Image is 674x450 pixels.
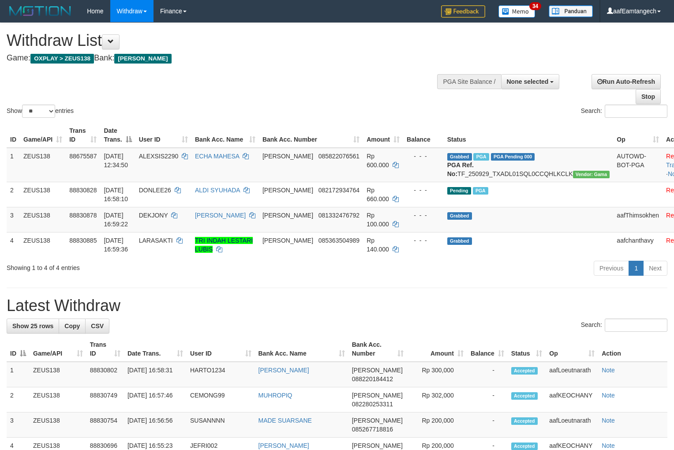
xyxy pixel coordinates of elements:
td: 3 [7,412,30,438]
td: 88830749 [86,387,124,412]
span: Rp 140.000 [367,237,389,253]
td: - [467,387,508,412]
a: Note [602,392,615,399]
span: Copy 085822076561 to clipboard [318,153,359,160]
th: Trans ID: activate to sort column ascending [86,337,124,362]
th: User ID: activate to sort column ascending [135,123,191,148]
td: 1 [7,148,20,182]
td: ZEUS138 [20,148,66,182]
span: CSV [91,322,104,330]
span: [DATE] 12:34:50 [104,153,128,169]
td: ZEUS138 [20,182,66,207]
td: 2 [7,387,30,412]
span: LARASAKTI [139,237,173,244]
th: Op: activate to sort column ascending [613,123,663,148]
span: Grabbed [447,237,472,245]
th: Status: activate to sort column ascending [508,337,546,362]
div: - - - [407,236,440,245]
span: OXPLAY > ZEUS138 [30,54,94,64]
td: Rp 300,000 [407,362,467,387]
span: [DATE] 16:59:22 [104,212,128,228]
th: Bank Acc. Name: activate to sort column ascending [191,123,259,148]
span: [PERSON_NAME] [114,54,171,64]
span: Grabbed [447,153,472,161]
td: 2 [7,182,20,207]
a: Previous [594,261,629,276]
td: aafKEOCHANY [546,387,598,412]
input: Search: [605,105,667,118]
img: MOTION_logo.png [7,4,74,18]
td: 88830802 [86,362,124,387]
span: Copy [64,322,80,330]
span: [DATE] 16:58:10 [104,187,128,202]
a: MUHROPIQ [258,392,292,399]
td: ZEUS138 [30,362,86,387]
a: Next [643,261,667,276]
a: Note [602,367,615,374]
th: Action [598,337,667,362]
span: 88830885 [69,237,97,244]
span: Rp 100.000 [367,212,389,228]
span: Grabbed [447,212,472,220]
td: - [467,362,508,387]
h1: Latest Withdraw [7,297,667,315]
span: Pending [447,187,471,195]
th: ID [7,123,20,148]
td: 88830754 [86,412,124,438]
span: [PERSON_NAME] [262,237,313,244]
span: Copy 081332476792 to clipboard [318,212,359,219]
div: - - - [407,152,440,161]
label: Search: [581,319,667,332]
th: Bank Acc. Number: activate to sort column ascending [348,337,408,362]
span: 88830828 [69,187,97,194]
span: [PERSON_NAME] [262,212,313,219]
th: ID: activate to sort column descending [7,337,30,362]
span: 34 [529,2,541,10]
td: TF_250929_TXADL01SQL0CCQHLKCLK [444,148,614,182]
td: aafchanthavy [613,232,663,257]
span: [PERSON_NAME] [262,153,313,160]
a: Note [602,417,615,424]
span: Rp 600.000 [367,153,389,169]
th: Op: activate to sort column ascending [546,337,598,362]
th: Game/API: activate to sort column ascending [30,337,86,362]
a: Note [602,442,615,449]
span: [DATE] 16:59:36 [104,237,128,253]
th: Trans ID: activate to sort column ascending [66,123,100,148]
a: Copy [59,319,86,334]
h4: Game: Bank: [7,54,441,63]
a: Run Auto-Refresh [592,74,661,89]
a: TRI INDAH LESTARI LUBIS [195,237,253,253]
span: [PERSON_NAME] [352,392,403,399]
span: [PERSON_NAME] [352,417,403,424]
td: HARTO1234 [187,362,255,387]
a: CSV [85,319,109,334]
div: - - - [407,211,440,220]
span: ALEXSIS2290 [139,153,179,160]
th: Date Trans.: activate to sort column descending [100,123,135,148]
td: [DATE] 16:58:31 [124,362,187,387]
div: - - - [407,186,440,195]
a: ALDI SYUHADA [195,187,240,194]
td: 4 [7,232,20,257]
th: Balance: activate to sort column ascending [467,337,508,362]
label: Search: [581,105,667,118]
td: - [467,412,508,438]
a: Show 25 rows [7,319,59,334]
td: aafLoeutnarath [546,362,598,387]
span: Accepted [511,417,538,425]
span: Accepted [511,442,538,450]
h1: Withdraw List [7,32,441,49]
td: ZEUS138 [20,232,66,257]
th: Status [444,123,614,148]
span: PGA Pending [491,153,535,161]
img: Feedback.jpg [441,5,485,18]
th: Balance [403,123,444,148]
th: User ID: activate to sort column ascending [187,337,255,362]
a: 1 [629,261,644,276]
th: Amount: activate to sort column ascending [407,337,467,362]
span: DONLEE26 [139,187,171,194]
label: Show entries [7,105,74,118]
span: Vendor URL: https://trx31.1velocity.biz [573,171,610,178]
span: DEKJONY [139,212,168,219]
